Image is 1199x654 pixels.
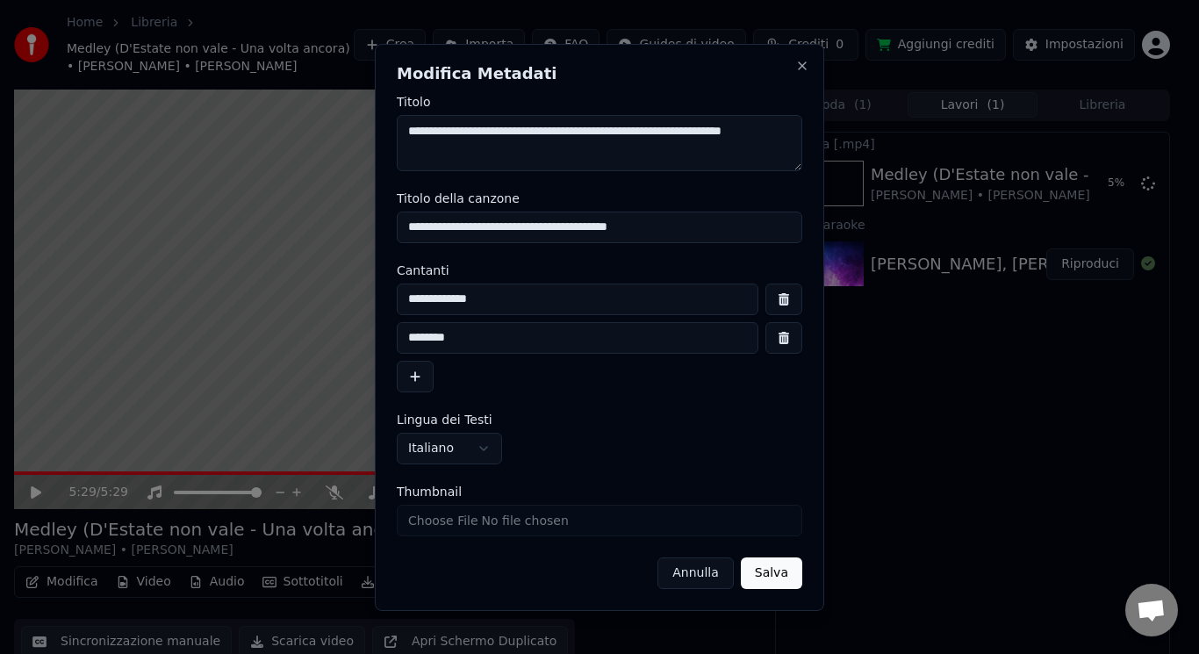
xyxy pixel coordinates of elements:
[397,413,492,426] span: Lingua dei Testi
[397,485,462,498] span: Thumbnail
[657,557,734,589] button: Annulla
[397,192,802,205] label: Titolo della canzone
[397,66,802,82] h2: Modifica Metadati
[741,557,802,589] button: Salva
[397,96,802,108] label: Titolo
[397,264,802,277] label: Cantanti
